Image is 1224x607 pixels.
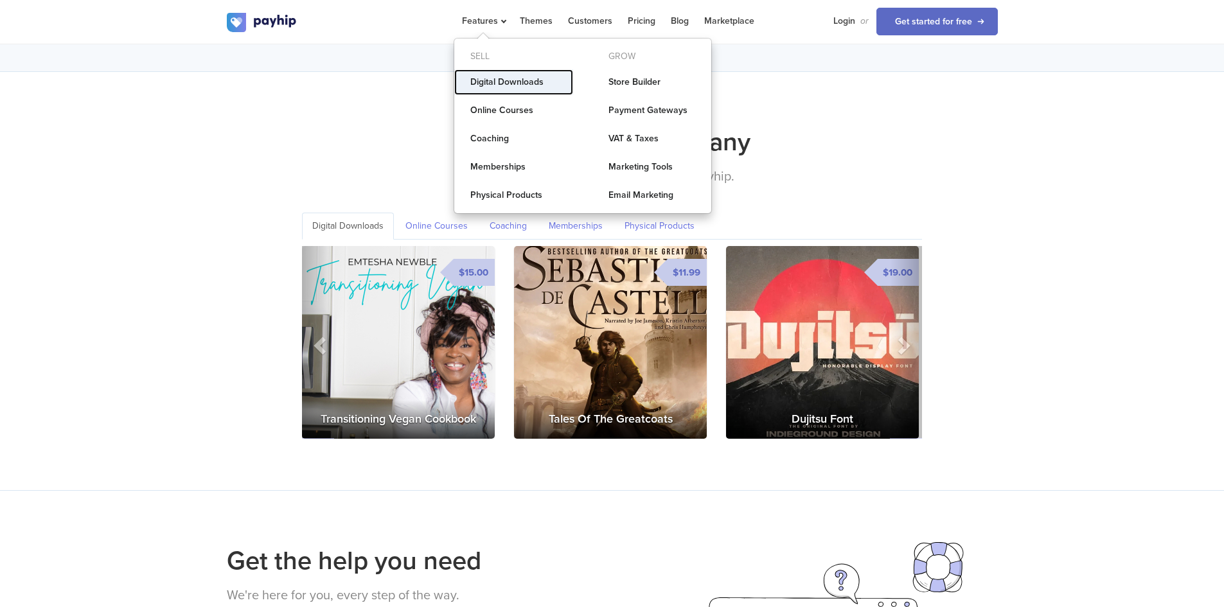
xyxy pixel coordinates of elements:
a: Physical Products [614,213,705,240]
p: Check out these amazing sellers on Payhip. [227,167,998,187]
p: We're here for you, every step of the way. [227,586,603,606]
a: Transitioning Vegan Cookbook Transitioning Vegan Cookbook $15.00 [302,246,495,439]
a: Get started for free [876,8,998,35]
a: Memberships [454,154,573,180]
h2: You're in great company [227,123,998,161]
a: Store Builder [592,69,711,95]
span: $11.99 [668,259,707,286]
a: Dujitsu Font Dujitsu Font $19.00 [726,246,919,439]
img: Dujitsu Font [726,246,919,439]
a: Coaching [479,213,537,240]
a: Email Marketing [592,182,711,208]
a: Online Courses [454,98,573,123]
img: Tales Of The Greatcoats [514,246,707,439]
a: Payment Gateways [592,98,711,123]
a: Marketing Tools [592,154,711,180]
span: $19.00 [878,259,919,286]
img: Transitioning Vegan Cookbook [302,246,495,439]
a: Tales Of The Greatcoats Tales Of The Greatcoats $11.99 [514,246,707,439]
span: $15.00 [454,259,495,286]
h3: Transitioning Vegan Cookbook [302,400,495,439]
a: Digital Downloads [302,213,394,240]
h3: Tales Of The Greatcoats [514,400,707,439]
h3: Dujitsu Font [726,400,919,439]
a: Digital Downloads [454,69,573,95]
img: logo.svg [227,13,297,32]
a: VAT & Taxes [592,126,711,152]
a: Physical Products [454,182,573,208]
div: Sell [454,46,573,67]
a: Online Courses [395,213,478,240]
span: Features [462,15,504,26]
a: Coaching [454,126,573,152]
h2: Get the help you need [227,542,603,579]
div: Grow [592,46,711,67]
a: Memberships [538,213,613,240]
